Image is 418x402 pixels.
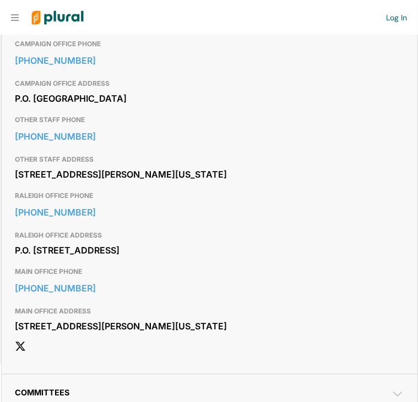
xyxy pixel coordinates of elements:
[15,280,404,296] a: [PHONE_NUMBER]
[15,52,404,69] a: [PHONE_NUMBER]
[15,77,404,90] h3: CAMPAIGN OFFICE ADDRESS
[15,265,404,278] h3: MAIN OFFICE PHONE
[386,13,407,23] a: Log In
[15,242,404,258] div: P.O. [STREET_ADDRESS]
[15,166,404,183] div: [STREET_ADDRESS][PERSON_NAME][US_STATE]
[15,128,404,145] a: [PHONE_NUMBER]
[15,113,404,126] h3: OTHER STAFF PHONE
[15,204,404,221] a: [PHONE_NUMBER]
[15,305,404,318] h3: MAIN OFFICE ADDRESS
[15,388,69,397] span: Committees
[15,37,404,51] h3: CAMPAIGN OFFICE PHONE
[15,229,404,242] h3: RALEIGH OFFICE ADDRESS
[15,189,404,202] h3: RALEIGH OFFICE PHONE
[15,318,404,334] div: [STREET_ADDRESS][PERSON_NAME][US_STATE]
[15,90,404,107] div: P.O. [GEOGRAPHIC_DATA]
[23,1,92,35] img: Logo for Plural
[15,153,404,166] h3: OTHER STAFF ADDRESS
